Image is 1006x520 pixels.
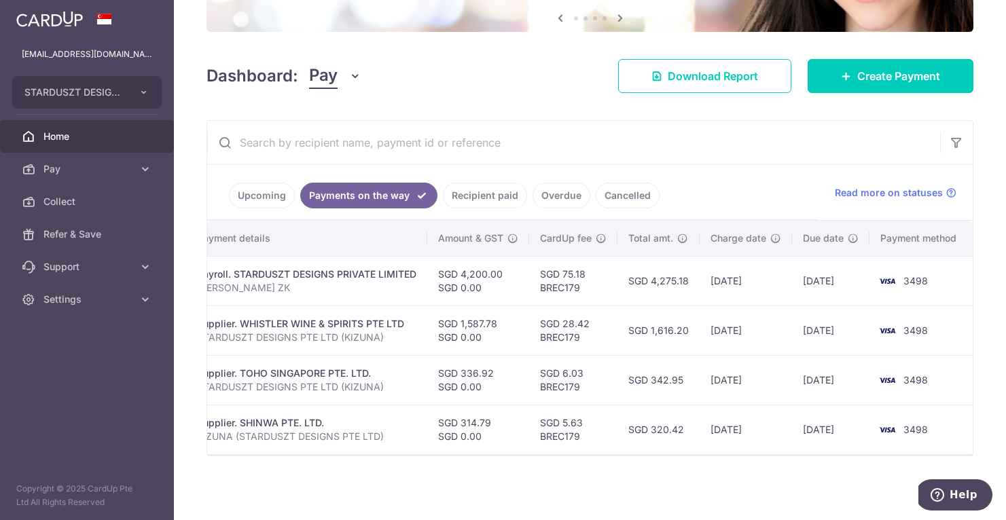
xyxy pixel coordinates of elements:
div: Supplier. SHINWA PTE. LTD. [197,416,416,430]
td: [DATE] [700,405,792,454]
span: Refer & Save [43,227,133,241]
td: SGD 314.79 SGD 0.00 [427,405,529,454]
td: SGD 1,587.78 SGD 0.00 [427,305,529,355]
td: SGD 342.95 [617,355,700,405]
span: Support [43,260,133,274]
td: [DATE] [700,256,792,305]
iframe: Opens a widget where you can find more information [918,479,992,513]
td: SGD 336.92 SGD 0.00 [427,355,529,405]
span: Collect [43,195,133,208]
span: Due date [803,231,844,245]
span: Download Report [668,68,758,84]
td: [DATE] [792,405,869,454]
td: SGD 4,200.00 SGD 0.00 [427,256,529,305]
img: Bank Card [874,372,901,388]
td: [DATE] [792,355,869,405]
span: 3498 [903,324,928,336]
p: STARDUSZT DESIGNS PTE LTD (KIZUNA) [197,331,416,344]
th: Payment details [186,221,427,256]
p: [EMAIL_ADDRESS][DOMAIN_NAME] [22,48,152,61]
span: Create Payment [857,68,940,84]
img: Bank Card [874,273,901,289]
h4: Dashboard: [206,64,298,88]
button: STARDUSZT DESIGNS PRIVATE LIMITED [12,76,162,109]
span: Home [43,130,133,143]
span: STARDUSZT DESIGNS PRIVATE LIMITED [24,86,125,99]
div: Payroll. STARDUSZT DESIGNS PRIVATE LIMITED [197,267,416,281]
span: Amount & GST [438,231,503,245]
td: [DATE] [700,305,792,355]
div: Supplier. TOHO SINGAPORE PTE. LTD. [197,367,416,380]
span: Charge date [711,231,766,245]
td: [DATE] [792,305,869,355]
span: 3498 [903,424,928,435]
td: SGD 320.42 [617,405,700,454]
input: Search by recipient name, payment id or reference [207,121,940,164]
td: [DATE] [792,256,869,305]
img: CardUp [16,11,83,27]
button: Pay [309,63,361,89]
a: Upcoming [229,183,295,208]
a: Payments on the way [300,183,437,208]
td: SGD 28.42 BREC179 [529,305,617,355]
a: Create Payment [808,59,973,93]
span: Pay [43,162,133,176]
span: Settings [43,293,133,306]
span: 3498 [903,275,928,286]
a: Download Report [618,59,791,93]
p: [PERSON_NAME] ZK [197,281,416,295]
span: Pay [309,63,338,89]
a: Recipient paid [443,183,527,208]
span: Read more on statuses [835,186,943,200]
td: SGD 75.18 BREC179 [529,256,617,305]
td: [DATE] [700,355,792,405]
a: Read more on statuses [835,186,956,200]
td: SGD 1,616.20 [617,305,700,355]
p: KIZUNA (STARDUSZT DESIGNS PTE LTD) [197,430,416,443]
td: SGD 6.03 BREC179 [529,355,617,405]
a: Overdue [533,183,590,208]
td: SGD 5.63 BREC179 [529,405,617,454]
span: Total amt. [628,231,673,245]
td: SGD 4,275.18 [617,256,700,305]
img: Bank Card [874,422,901,438]
img: Bank Card [874,322,901,339]
span: 3498 [903,374,928,386]
p: STARDUSZT DESIGNS PTE LTD (KIZUNA) [197,380,416,394]
div: Supplier. WHISTLER WINE & SPIRITS PTE LTD [197,317,416,331]
th: Payment method [869,221,973,256]
span: CardUp fee [540,231,592,245]
a: Cancelled [596,183,660,208]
